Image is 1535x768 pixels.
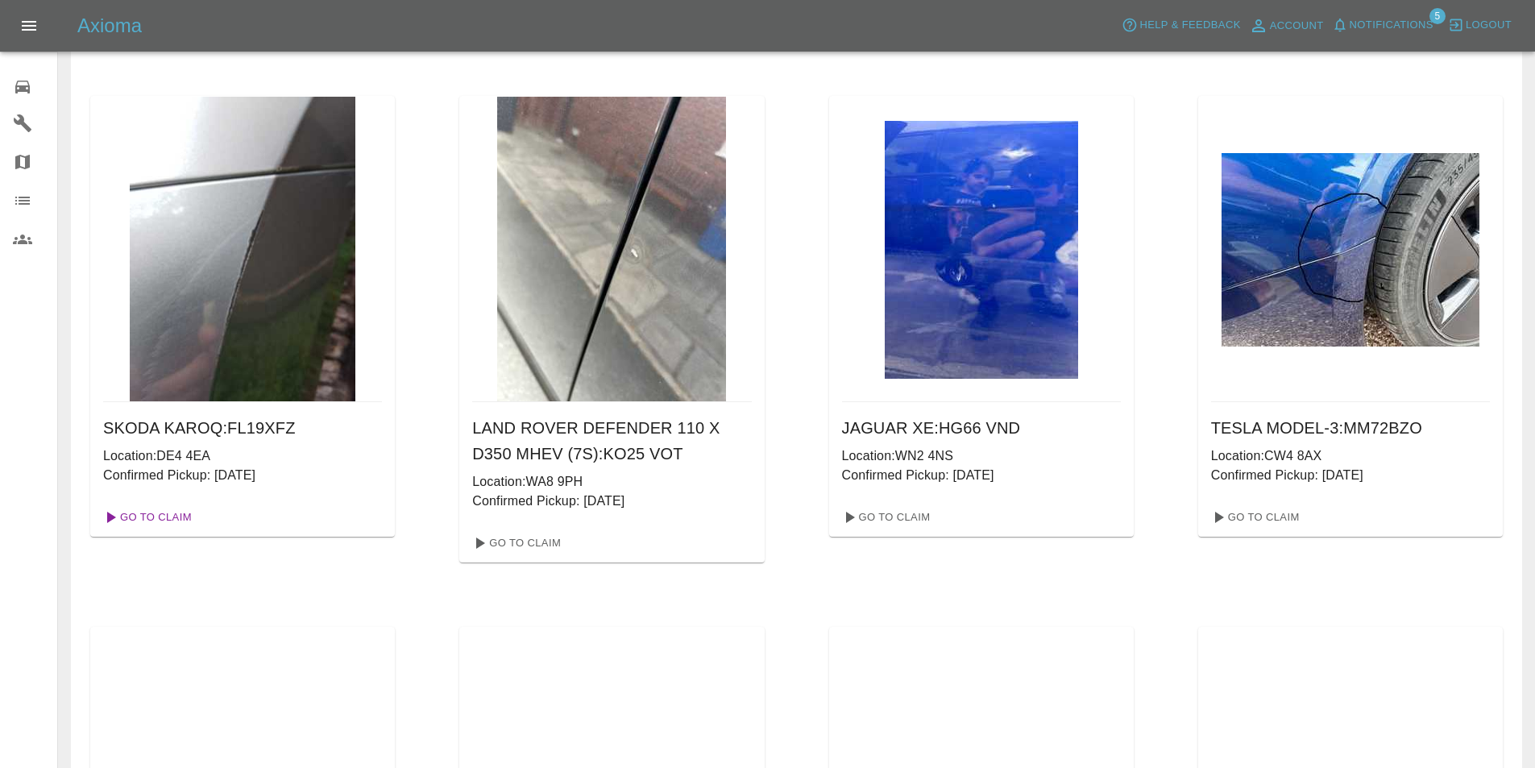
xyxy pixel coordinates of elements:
[103,466,382,485] p: Confirmed Pickup: [DATE]
[472,472,751,492] p: Location: WA8 9PH
[842,415,1121,441] h6: JAGUAR XE : HG66 VND
[1211,446,1490,466] p: Location: CW4 8AX
[77,13,142,39] h5: Axioma
[1139,16,1240,35] span: Help & Feedback
[1466,16,1512,35] span: Logout
[10,6,48,45] button: Open drawer
[842,446,1121,466] p: Location: WN2 4NS
[466,530,565,556] a: Go To Claim
[103,446,382,466] p: Location: DE4 4EA
[97,504,196,530] a: Go To Claim
[1245,13,1328,39] a: Account
[842,466,1121,485] p: Confirmed Pickup: [DATE]
[1211,466,1490,485] p: Confirmed Pickup: [DATE]
[1211,415,1490,441] h6: TESLA MODEL-3 : MM72BZO
[103,415,382,441] h6: SKODA KAROQ : FL19XFZ
[472,415,751,467] h6: LAND ROVER DEFENDER 110 X D350 MHEV (7S) : KO25 VOT
[1118,13,1244,38] button: Help & Feedback
[1205,504,1304,530] a: Go To Claim
[472,492,751,511] p: Confirmed Pickup: [DATE]
[1350,16,1433,35] span: Notifications
[1270,17,1324,35] span: Account
[1328,13,1438,38] button: Notifications
[1444,13,1516,38] button: Logout
[836,504,935,530] a: Go To Claim
[1429,8,1446,24] span: 5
